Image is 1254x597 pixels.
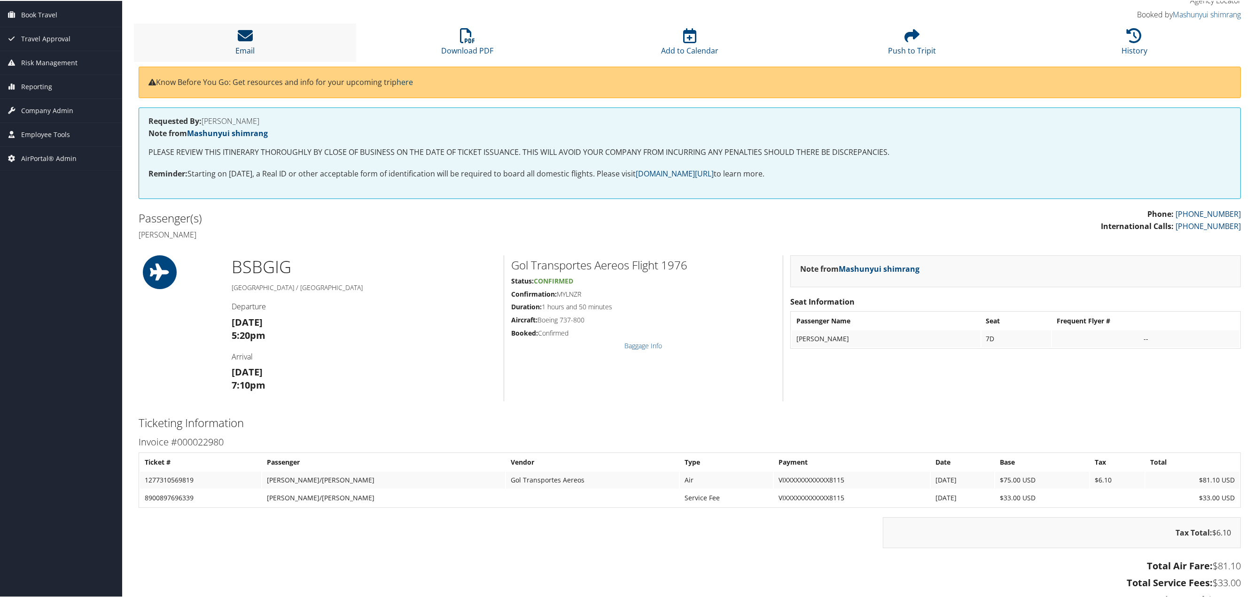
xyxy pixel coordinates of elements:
td: $33.00 USD [995,489,1089,505]
h3: $81.10 [139,559,1241,572]
strong: Total Air Fare: [1147,559,1213,571]
td: VIXXXXXXXXXXXX8115 [774,471,930,488]
strong: Confirmation: [511,289,557,298]
td: [DATE] [931,489,994,505]
h4: Arrival [232,351,497,361]
td: Gol Transportes Aereos [506,471,679,488]
td: [PERSON_NAME] [792,329,981,346]
td: $33.00 USD [1145,489,1239,505]
div: -- [1057,334,1235,342]
h5: Confirmed [511,328,776,337]
strong: Phone: [1147,208,1174,218]
a: Download PDF [441,32,493,55]
p: Starting on [DATE], a Real ID or other acceptable form of identification will be required to boar... [148,167,1231,179]
strong: 7:10pm [232,378,265,390]
th: Date [931,453,994,470]
th: Passenger Name [792,312,981,329]
h2: Passenger(s) [139,209,683,225]
h2: Ticketing Information [139,414,1241,430]
strong: Note from [800,263,919,273]
a: Mashunyui shimrang [187,127,268,138]
th: Tax [1090,453,1145,470]
p: PLEASE REVIEW THIS ITINERARY THOROUGHLY BY CLOSE OF BUSINESS ON THE DATE OF TICKET ISSUANCE. THIS... [148,145,1231,158]
td: $75.00 USD [995,471,1089,488]
td: Air [680,471,772,488]
td: [PERSON_NAME]/[PERSON_NAME] [262,489,506,505]
td: 1277310569819 [140,471,261,488]
span: AirPortal® Admin [21,146,77,169]
th: Type [680,453,772,470]
span: Employee Tools [21,122,70,145]
strong: Tax Total: [1176,527,1212,537]
h3: $33.00 [139,575,1241,589]
span: Confirmed [534,276,573,284]
strong: Reminder: [148,168,187,178]
span: Book Travel [21,2,57,26]
h4: Departure [232,300,497,311]
strong: [DATE] [232,365,263,377]
td: 8900897696339 [140,489,261,505]
span: Travel Approval [21,26,70,50]
th: Payment [774,453,930,470]
a: [DOMAIN_NAME][URL] [636,168,714,178]
th: Passenger [262,453,506,470]
strong: Note from [148,127,268,138]
h5: MYLNZR [511,289,776,298]
th: Seat [981,312,1051,329]
a: [PHONE_NUMBER] [1176,208,1241,218]
td: [PERSON_NAME]/[PERSON_NAME] [262,471,506,488]
td: 7D [981,329,1051,346]
strong: Aircraft: [511,314,537,323]
strong: 5:20pm [232,328,265,341]
a: Mashunyui shimrang [1173,8,1241,19]
h2: Gol Transportes Aereos Flight 1976 [511,256,776,272]
strong: Seat Information [790,296,855,306]
strong: [DATE] [232,315,263,328]
a: History [1122,32,1147,55]
h4: [PERSON_NAME] [148,116,1231,124]
span: Company Admin [21,98,73,122]
h3: Invoice #000022980 [139,435,1241,448]
th: Frequent Flyer # [1052,312,1239,329]
th: Vendor [506,453,679,470]
strong: Total Service Fees: [1127,575,1213,588]
td: VIXXXXXXXXXXXX8115 [774,489,930,505]
h5: [GEOGRAPHIC_DATA] / [GEOGRAPHIC_DATA] [232,282,497,291]
a: Add to Calendar [661,32,718,55]
strong: Duration: [511,301,542,310]
th: Base [995,453,1089,470]
th: Total [1145,453,1239,470]
span: Risk Management [21,50,78,74]
td: [DATE] [931,471,994,488]
strong: International Calls: [1101,220,1174,230]
th: Ticket # [140,453,261,470]
a: Email [235,32,255,55]
a: [PHONE_NUMBER] [1176,220,1241,230]
td: $6.10 [1090,471,1145,488]
span: Reporting [21,74,52,98]
a: here [397,76,413,86]
h4: [PERSON_NAME] [139,229,683,239]
td: $81.10 USD [1145,471,1239,488]
a: Baggage Info [624,340,662,349]
strong: Booked: [511,328,538,337]
p: Know Before You Go: Get resources and info for your upcoming trip [148,76,1231,88]
div: $6.10 [883,516,1241,547]
h5: Boeing 737-800 [511,314,776,324]
td: Service Fee [680,489,772,505]
h5: 1 hours and 50 minutes [511,301,776,311]
strong: Requested By: [148,115,202,125]
strong: Status: [511,276,534,284]
a: Mashunyui shimrang [839,263,919,273]
h4: Booked by [976,8,1241,19]
h1: BSB GIG [232,254,497,278]
a: Push to Tripit [888,32,936,55]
